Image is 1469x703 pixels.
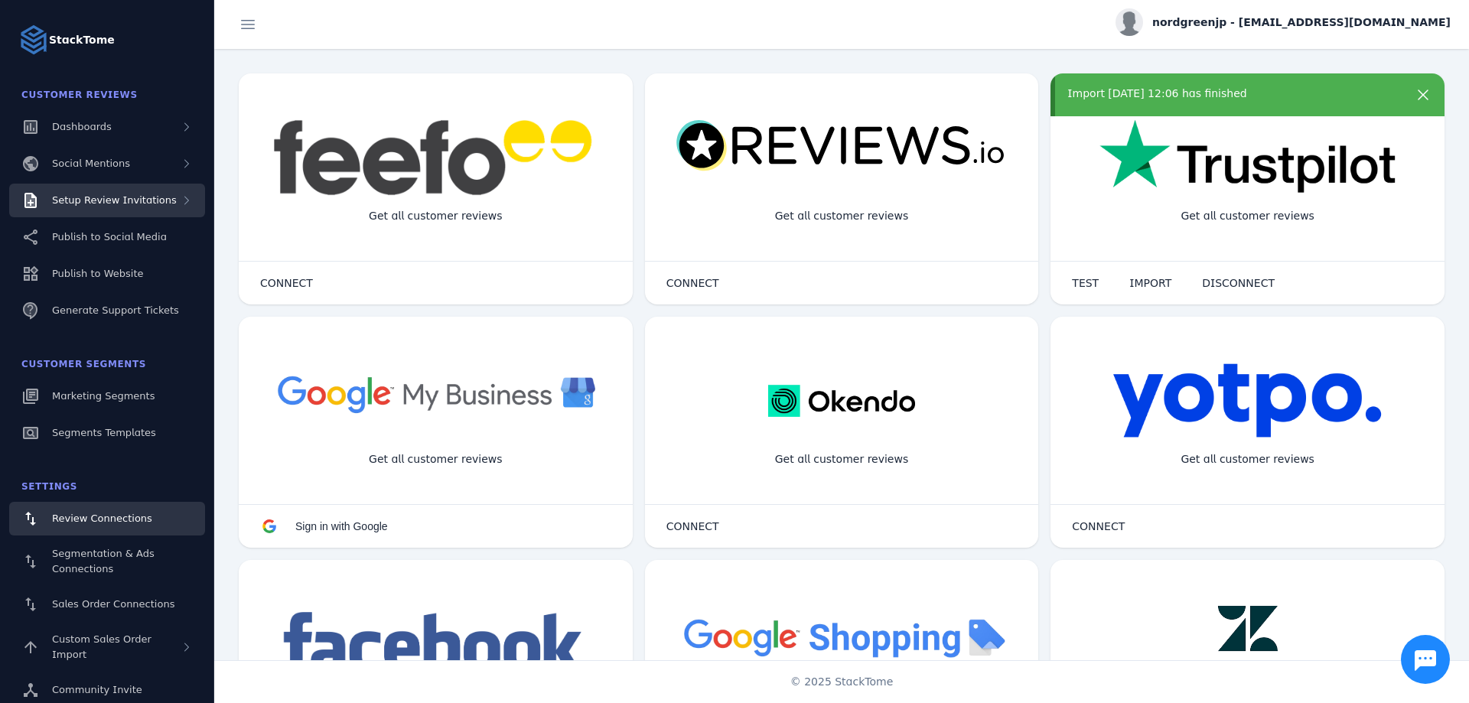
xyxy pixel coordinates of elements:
a: Sales Order Connections [9,587,205,621]
span: TEST [1072,278,1099,288]
button: Sign in with Google [245,511,403,542]
span: Customer Segments [21,359,146,369]
div: Get all customer reviews [1168,196,1327,236]
div: Get all customer reviews [1168,439,1327,480]
span: Marketing Segments [52,390,155,402]
div: Import [DATE] 12:06 has finished [1067,86,1396,102]
button: CONNECT [245,268,328,298]
button: more [1408,86,1438,116]
a: Marketing Segments [9,379,205,413]
button: TEST [1057,268,1114,298]
div: Get all customer reviews [357,439,515,480]
span: IMPORT [1129,278,1171,288]
img: feefo.png [271,119,600,196]
span: CONNECT [1072,521,1125,532]
span: Settings [21,481,77,492]
button: CONNECT [651,268,734,298]
span: DISCONNECT [1202,278,1275,288]
span: Customer Reviews [21,90,138,100]
span: Dashboards [52,121,112,132]
img: profile.jpg [1116,8,1143,36]
img: facebook.png [273,606,598,682]
div: Get all customer reviews [763,439,921,480]
a: Segments Templates [9,416,205,450]
span: Community Invite [52,684,142,695]
img: Logo image [18,24,49,55]
button: CONNECT [1057,511,1140,542]
button: IMPORT [1114,268,1187,298]
img: reviewsio.svg [676,119,1008,173]
span: Publish to Social Media [52,231,167,242]
img: googleshopping.png [676,606,1008,668]
div: Get all customer reviews [763,196,921,236]
span: Sign in with Google [295,520,388,532]
span: Review Connections [52,513,152,524]
span: Setup Review Invitations [52,194,177,206]
img: googlebusiness.png [269,363,602,425]
span: Custom Sales Order Import [52,633,151,660]
a: Publish to Social Media [9,220,205,254]
img: zendesk.png [1194,606,1301,682]
span: CONNECT [260,278,313,288]
button: CONNECT [651,511,734,542]
span: Segmentation & Ads Connections [52,548,155,574]
a: Publish to Website [9,257,205,291]
span: © 2025 StackTome [790,674,894,690]
strong: StackTome [49,32,115,48]
button: nordgreenjp - [EMAIL_ADDRESS][DOMAIN_NAME] [1116,8,1451,36]
span: CONNECT [666,521,719,532]
img: okendo.webp [768,363,914,439]
span: Generate Support Tickets [52,304,179,316]
span: nordgreenjp - [EMAIL_ADDRESS][DOMAIN_NAME] [1152,15,1451,31]
span: Publish to Website [52,268,143,279]
span: Segments Templates [52,427,156,438]
button: DISCONNECT [1187,268,1290,298]
a: Review Connections [9,502,205,535]
span: CONNECT [666,278,719,288]
div: Get all customer reviews [357,196,515,236]
a: Segmentation & Ads Connections [9,539,205,584]
img: trustpilot.png [1099,119,1396,196]
a: Generate Support Tickets [9,294,205,327]
span: Social Mentions [52,158,130,169]
span: Sales Order Connections [52,598,174,610]
img: yotpo.png [1112,363,1383,439]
